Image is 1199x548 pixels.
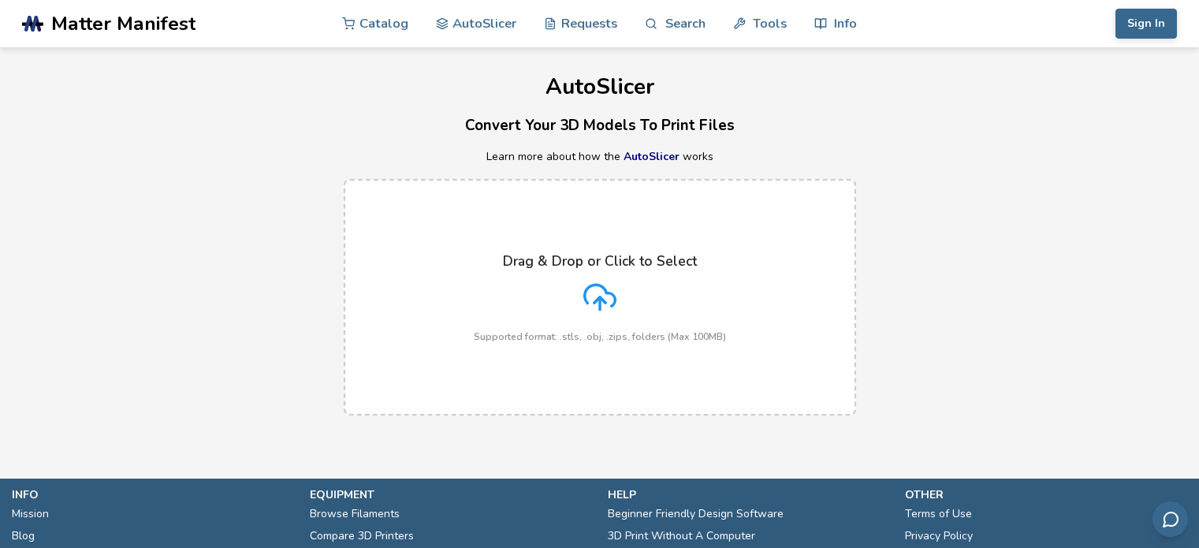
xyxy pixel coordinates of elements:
[1115,9,1177,39] button: Sign In
[474,331,726,342] p: Supported format: .stls, .obj, .zips, folders (Max 100MB)
[310,503,400,525] a: Browse Filaments
[624,149,680,164] a: AutoSlicer
[905,525,973,547] a: Privacy Policy
[12,525,35,547] a: Blog
[1152,501,1188,537] button: Send feedback via email
[51,13,195,35] span: Matter Manifest
[905,486,1187,503] p: other
[608,503,784,525] a: Beginner Friendly Design Software
[310,525,414,547] a: Compare 3D Printers
[12,503,49,525] a: Mission
[503,253,697,269] p: Drag & Drop or Click to Select
[12,486,294,503] p: info
[310,486,592,503] p: equipment
[608,486,890,503] p: help
[608,525,755,547] a: 3D Print Without A Computer
[905,503,972,525] a: Terms of Use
